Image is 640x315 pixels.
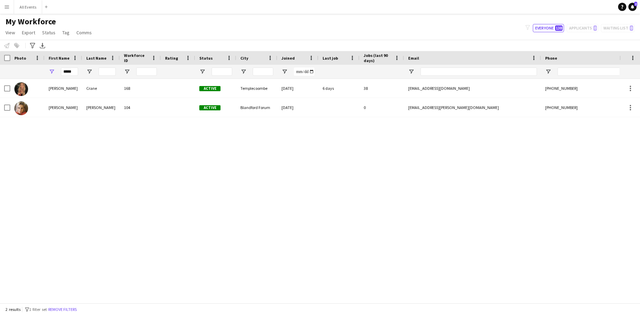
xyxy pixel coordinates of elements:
div: 104 [120,98,161,117]
button: Open Filter Menu [199,69,205,75]
div: Templecoombe [236,79,277,98]
span: Last Name [86,56,106,61]
span: Tag [62,29,70,36]
span: My Workforce [5,16,56,27]
span: 2 [634,2,637,6]
a: Export [19,28,38,37]
span: Email [408,56,419,61]
div: [DATE] [277,98,318,117]
span: 138 [555,25,563,31]
span: Active [199,86,221,91]
div: [PERSON_NAME] [45,79,82,98]
span: Workforce ID [124,53,149,63]
img: Felicity Hussein [14,101,28,115]
input: Status Filter Input [212,68,232,76]
span: Jobs (last 90 days) [364,53,392,63]
div: [PERSON_NAME] [45,98,82,117]
div: [EMAIL_ADDRESS][PERSON_NAME][DOMAIN_NAME] [404,98,541,117]
input: Workforce ID Filter Input [136,68,157,76]
button: Open Filter Menu [545,69,551,75]
img: Elicia Crane [14,82,28,96]
span: Joined [281,56,295,61]
span: First Name [49,56,70,61]
span: Rating [165,56,178,61]
div: [DATE] [277,79,318,98]
input: Joined Filter Input [294,68,314,76]
button: Open Filter Menu [240,69,247,75]
span: Export [22,29,35,36]
button: Open Filter Menu [86,69,92,75]
input: City Filter Input [253,68,273,76]
div: [PERSON_NAME] [82,98,120,117]
button: All Events [14,0,42,14]
span: Status [199,56,213,61]
input: Email Filter Input [421,68,537,76]
div: 0 [360,98,404,117]
div: 168 [120,79,161,98]
span: Phone [545,56,557,61]
span: View [5,29,15,36]
span: Status [42,29,55,36]
div: Crane [82,79,120,98]
div: Blandford Forum [236,98,277,117]
a: View [3,28,18,37]
button: Remove filters [47,306,78,313]
div: 38 [360,79,404,98]
div: 6 days [318,79,360,98]
button: Open Filter Menu [281,69,288,75]
input: First Name Filter Input [61,68,78,76]
app-action-btn: Export XLSX [38,41,47,50]
span: City [240,56,248,61]
button: Open Filter Menu [49,69,55,75]
button: Everyone138 [533,24,564,32]
input: Phone Filter Input [557,68,625,76]
button: Open Filter Menu [408,69,414,75]
div: [EMAIL_ADDRESS][DOMAIN_NAME] [404,79,541,98]
input: Last Name Filter Input [99,68,116,76]
a: Tag [60,28,72,37]
span: 1 filter set [29,307,47,312]
span: Comms [76,29,92,36]
div: [PHONE_NUMBER] [541,79,629,98]
a: 2 [628,3,637,11]
span: Active [199,105,221,110]
span: Last job [323,56,338,61]
app-action-btn: Advanced filters [28,41,37,50]
button: Open Filter Menu [124,69,130,75]
div: [PHONE_NUMBER] [541,98,629,117]
span: Photo [14,56,26,61]
a: Comms [74,28,95,37]
a: Status [39,28,58,37]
